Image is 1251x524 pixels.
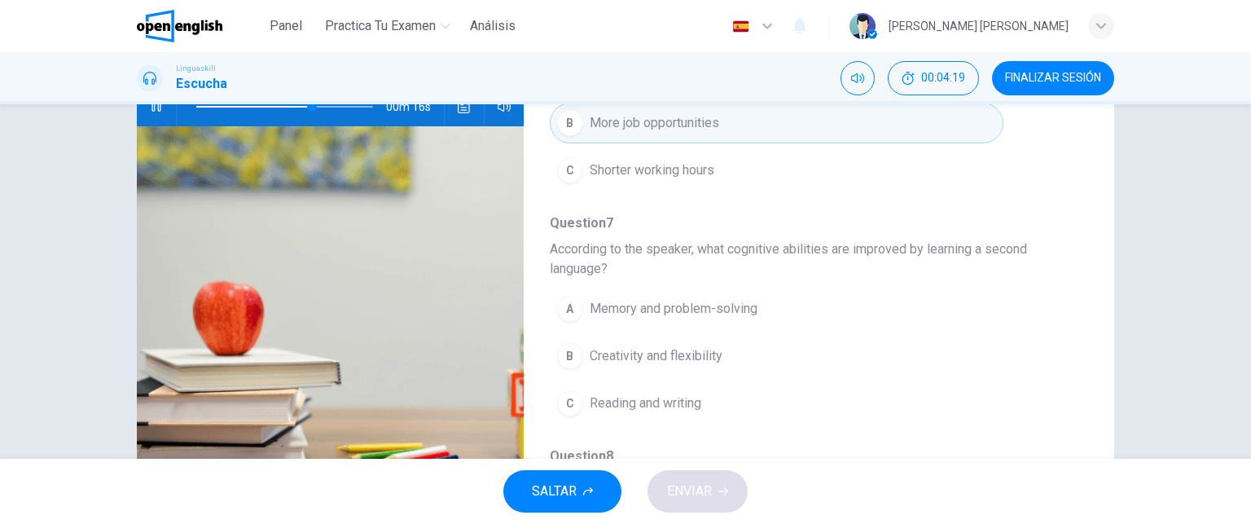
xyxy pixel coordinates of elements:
[503,470,621,513] button: SALTAR
[463,11,522,41] button: Análisis
[325,16,436,36] span: Practica tu examen
[849,13,876,39] img: Profile picture
[137,10,260,42] a: OpenEnglish logo
[386,87,444,126] span: 00m 16s
[550,447,1062,466] span: Question 8
[451,87,477,126] button: Haz clic para ver la transcripción del audio
[889,16,1069,36] div: [PERSON_NAME] [PERSON_NAME]
[550,214,1062,233] span: Question 7
[550,336,1003,376] button: BCreativity and flexibility
[137,126,524,506] img: Listen to Bridget, a professor, talk about the benefits of learning a second language
[992,61,1114,95] button: FINALIZAR SESIÓN
[590,161,714,180] span: Shorter working hours
[137,10,222,42] img: OpenEnglish logo
[550,383,1003,424] button: CReading and writing
[921,72,965,85] span: 00:04:19
[318,11,457,41] button: Practica tu examen
[888,61,979,95] button: 00:04:19
[590,346,722,366] span: Creativity and flexibility
[260,11,312,41] button: Panel
[888,61,979,95] div: Ocultar
[176,63,216,74] span: Linguaskill
[550,240,1062,279] span: According to the speaker, what cognitive abilities are improved by learning a second language?
[557,157,583,183] div: C
[557,110,583,136] div: B
[557,296,583,322] div: A
[550,150,1003,191] button: CShorter working hours
[557,343,583,369] div: B
[1005,72,1101,85] span: FINALIZAR SESIÓN
[532,480,577,503] span: SALTAR
[841,61,875,95] div: Silenciar
[590,299,757,319] span: Memory and problem-solving
[270,16,302,36] span: Panel
[557,390,583,416] div: C
[731,20,751,33] img: es
[590,394,701,413] span: Reading and writing
[176,74,227,94] h1: Escucha
[590,113,719,133] span: More job opportunities
[550,103,1003,143] button: BMore job opportunities
[550,288,1003,329] button: AMemory and problem-solving
[470,16,516,36] span: Análisis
